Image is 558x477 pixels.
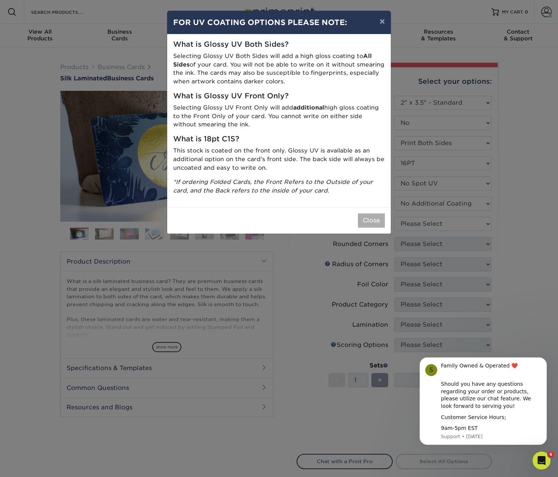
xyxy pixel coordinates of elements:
[173,52,385,86] p: Selecting Glossy UV Both Sides will add a high gloss coating to of your card. You will not be abl...
[173,92,385,101] h5: What is Glossy UV Front Only?
[358,213,385,228] button: Close
[173,147,385,172] p: This stock is coated on the front only. Glossy UV is available as an additional option on the car...
[173,40,385,49] h5: What is Glossy UV Both Sides?
[548,452,554,458] span: 6
[173,178,373,194] i: *If ordering Folded Cards, the Front Refers to the Outside of your card, and the Back refers to t...
[293,104,324,111] strong: additional
[173,104,385,129] p: Selecting Glossy UV Front Only will add high gloss coating to the Front Only of your card. You ca...
[173,135,385,144] h5: What is 18pt C1S?
[374,11,391,32] button: ×
[173,52,372,68] strong: All Sides
[533,452,551,470] iframe: Intercom live chat
[408,346,558,457] iframe: Intercom notifications message
[173,17,385,28] h4: FOR UV COATING OPTIONS PLEASE NOTE:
